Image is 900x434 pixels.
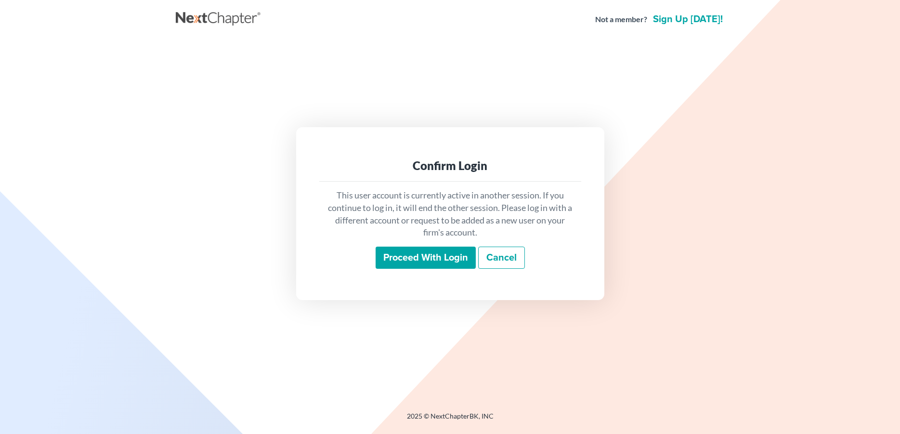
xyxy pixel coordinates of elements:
[376,247,476,269] input: Proceed with login
[595,14,647,25] strong: Not a member?
[478,247,525,269] a: Cancel
[327,189,574,239] p: This user account is currently active in another session. If you continue to log in, it will end ...
[327,158,574,173] div: Confirm Login
[176,411,725,429] div: 2025 © NextChapterBK, INC
[651,14,725,24] a: Sign up [DATE]!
